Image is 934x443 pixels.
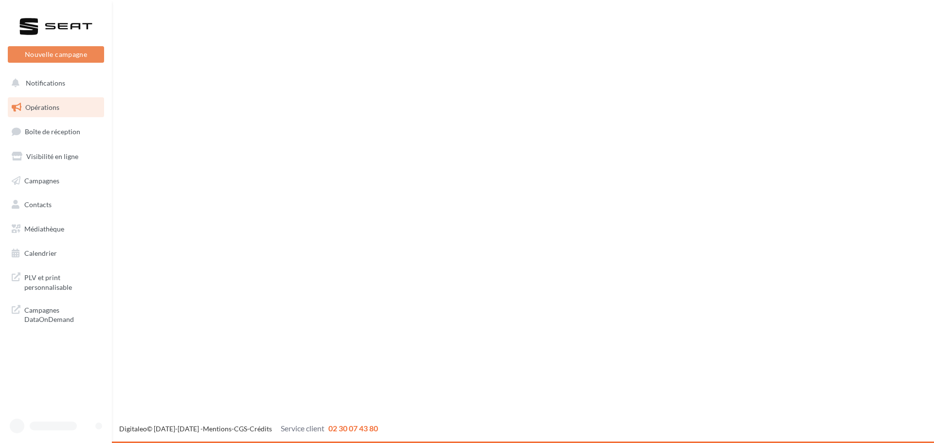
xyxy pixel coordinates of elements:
[6,267,106,296] a: PLV et print personnalisable
[26,152,78,160] span: Visibilité en ligne
[24,249,57,257] span: Calendrier
[6,171,106,191] a: Campagnes
[8,46,104,63] button: Nouvelle campagne
[203,425,232,433] a: Mentions
[119,425,147,433] a: Digitaleo
[6,195,106,215] a: Contacts
[281,424,324,433] span: Service client
[25,103,59,111] span: Opérations
[26,79,65,87] span: Notifications
[328,424,378,433] span: 02 30 07 43 80
[25,127,80,136] span: Boîte de réception
[24,176,59,184] span: Campagnes
[24,271,100,292] span: PLV et print personnalisable
[24,200,52,209] span: Contacts
[6,97,106,118] a: Opérations
[24,225,64,233] span: Médiathèque
[24,303,100,324] span: Campagnes DataOnDemand
[6,243,106,264] a: Calendrier
[250,425,272,433] a: Crédits
[6,73,102,93] button: Notifications
[6,300,106,328] a: Campagnes DataOnDemand
[234,425,247,433] a: CGS
[6,219,106,239] a: Médiathèque
[119,425,378,433] span: © [DATE]-[DATE] - - -
[6,121,106,142] a: Boîte de réception
[6,146,106,167] a: Visibilité en ligne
